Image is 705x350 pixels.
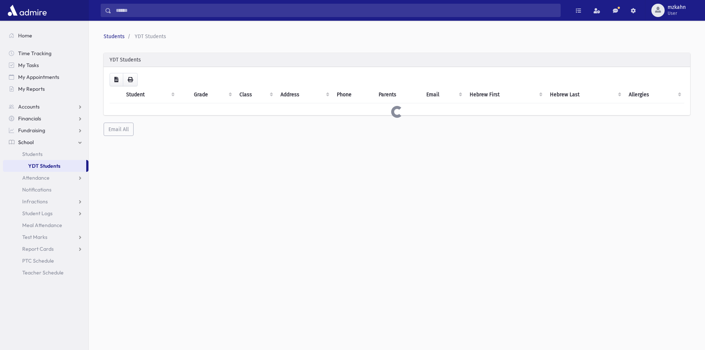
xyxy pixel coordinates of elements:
[3,71,88,83] a: My Appointments
[3,219,88,231] a: Meal Attendance
[3,83,88,95] a: My Reports
[22,151,43,157] span: Students
[18,74,59,80] span: My Appointments
[110,73,123,86] button: CSV
[22,186,51,193] span: Notifications
[18,115,41,122] span: Financials
[3,113,88,124] a: Financials
[465,86,545,103] th: Hebrew First
[374,86,422,103] th: Parents
[111,4,560,17] input: Search
[668,4,686,10] span: mzkahn
[276,86,332,103] th: Address
[18,50,51,57] span: Time Tracking
[18,32,32,39] span: Home
[22,234,47,240] span: Test Marks
[3,255,88,267] a: PTC Schedule
[22,210,53,217] span: Student Logs
[422,86,465,103] th: Email
[3,30,88,41] a: Home
[3,59,88,71] a: My Tasks
[3,47,88,59] a: Time Tracking
[22,257,54,264] span: PTC Schedule
[3,207,88,219] a: Student Logs
[332,86,374,103] th: Phone
[6,3,48,18] img: AdmirePro
[3,136,88,148] a: School
[22,222,62,229] span: Meal Attendance
[668,10,686,16] span: User
[235,86,276,103] th: Class
[3,101,88,113] a: Accounts
[22,198,48,205] span: Infractions
[545,86,625,103] th: Hebrew Last
[22,246,54,252] span: Report Cards
[3,196,88,207] a: Infractions
[3,124,88,136] a: Fundraising
[18,139,34,146] span: School
[123,73,138,86] button: Print
[3,172,88,184] a: Attendance
[18,86,45,92] span: My Reports
[18,127,45,134] span: Fundraising
[22,269,64,276] span: Teacher Schedule
[18,62,39,69] span: My Tasks
[22,174,50,181] span: Attendance
[624,86,684,103] th: Allergies
[122,86,178,103] th: Student
[3,184,88,196] a: Notifications
[3,267,88,279] a: Teacher Schedule
[3,160,86,172] a: YDT Students
[189,86,235,103] th: Grade
[3,148,88,160] a: Students
[3,231,88,243] a: Test Marks
[104,123,134,136] button: Email All
[104,53,690,67] div: YDT Students
[3,243,88,255] a: Report Cards
[104,33,125,40] a: Students
[135,33,166,40] span: YDT Students
[104,33,687,40] nav: breadcrumb
[18,103,40,110] span: Accounts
